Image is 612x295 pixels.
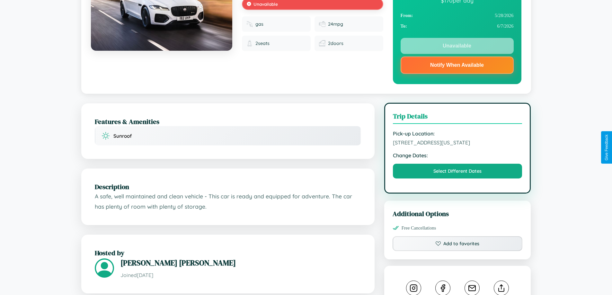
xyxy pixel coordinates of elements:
div: 6 / 7 / 2026 [401,21,514,31]
h2: Hosted by [95,248,361,257]
span: gas [255,21,263,27]
img: Doors [319,40,325,47]
span: 24 mpg [328,21,343,27]
span: Free Cancellations [402,225,436,231]
button: Add to favorites [393,236,523,251]
p: Joined [DATE] [120,271,361,280]
img: Seats [246,40,253,47]
div: Give Feedback [604,134,609,161]
img: Fuel efficiency [319,21,325,27]
h3: Trip Details [393,111,522,124]
img: Fuel type [246,21,253,27]
strong: From: [401,13,413,18]
strong: Pick-up Location: [393,130,522,137]
div: 5 / 28 / 2026 [401,10,514,21]
button: Unavailable [401,38,514,54]
strong: Change Dates: [393,152,522,159]
h2: Description [95,182,361,191]
h3: [PERSON_NAME] [PERSON_NAME] [120,257,361,268]
span: Sunroof [113,133,132,139]
span: Unavailable [253,1,278,7]
h3: Additional Options [393,209,523,218]
h2: Features & Amenities [95,117,361,126]
p: A safe, well maintained and clean vehicle - This car is ready and equipped for adventure. The car... [95,191,361,212]
button: Select Different Dates [393,164,522,178]
span: [STREET_ADDRESS][US_STATE] [393,139,522,146]
span: 2 seats [255,40,270,46]
span: 2 doors [328,40,343,46]
strong: To: [401,23,407,29]
button: Notify When Available [401,56,514,74]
